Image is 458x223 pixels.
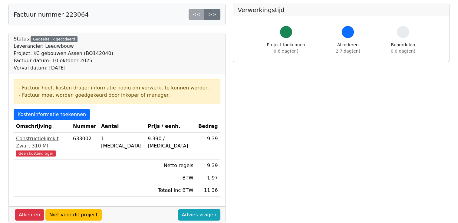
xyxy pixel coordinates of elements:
[14,50,113,57] div: Project: KC gebouwen Assen (BO142040)
[14,43,113,50] div: Leverancier: Leeuwbouw
[196,120,220,133] th: Bedrag
[19,84,215,92] div: - Factuur heeft kosten drager informatie nodig om verwerkt te kunnen worden.
[71,120,99,133] th: Nummer
[196,184,220,197] td: 11.36
[391,49,415,53] span: 0.0 dag(en)
[14,57,113,64] div: Factuur datum: 10 oktober 2025
[14,109,90,120] a: Kosteninformatie toekennen
[196,133,220,160] td: 9.39
[148,135,193,150] div: 9.390 / [MEDICAL_DATA]
[204,9,220,20] a: >>
[14,64,113,72] div: Verval datum: [DATE]
[145,120,196,133] th: Prijs / eenh.
[99,120,145,133] th: Aantal
[336,49,360,53] span: 2.7 dag(en)
[71,133,99,160] td: 633002
[45,209,102,221] a: Niet voor dit project
[14,11,89,18] h5: Factuur nummer 223064
[178,209,220,221] a: Advies vragen
[196,160,220,172] td: 9.39
[145,160,196,172] td: Netto regels
[267,42,305,54] div: Project toekennen
[274,49,298,53] span: 0.6 dag(en)
[238,6,445,14] h5: Verwerkingstijd
[101,135,143,150] div: 1 [MEDICAL_DATA]
[16,135,68,150] div: Constructielijmkit Zwart 310 Ml
[391,42,415,54] div: Beoordelen
[14,120,71,133] th: Omschrijving
[16,150,56,157] span: Geen kostendrager
[31,36,77,42] div: Gedeeltelijk gecodeerd
[15,209,44,221] a: Afkeuren
[19,92,215,99] div: - Factuur moet worden goedgekeurd door inkoper of manager.
[145,172,196,184] td: BTW
[336,42,360,54] div: Afcoderen
[14,35,113,72] div: Status:
[196,172,220,184] td: 1.97
[145,184,196,197] td: Totaal inc BTW
[16,135,68,157] a: Constructielijmkit Zwart 310 MlGeen kostendrager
